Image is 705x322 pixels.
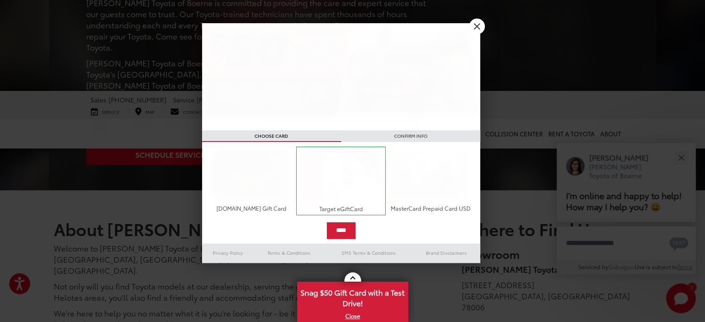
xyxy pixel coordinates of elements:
[299,149,383,200] img: targetcard.png
[210,204,292,212] div: [DOMAIN_NAME] Gift Card
[299,205,383,213] div: Target eGiftCard
[202,247,254,258] a: Privacy Policy
[325,247,413,258] a: SMS Terms & Conditions
[202,130,341,142] h3: CHOOSE CARD
[413,247,480,258] a: Brand Disclaimers
[298,283,407,311] span: Snag $50 Gift Card with a Test Drive!
[389,204,471,212] div: MasterCard Prepaid Card USD
[210,150,292,200] img: amazoncard.png
[341,130,480,142] h3: CONFIRM INFO
[389,150,471,200] img: mastercard.png
[254,247,324,258] a: Terms & Conditions
[202,23,480,130] img: 42635_top_851395.jpg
